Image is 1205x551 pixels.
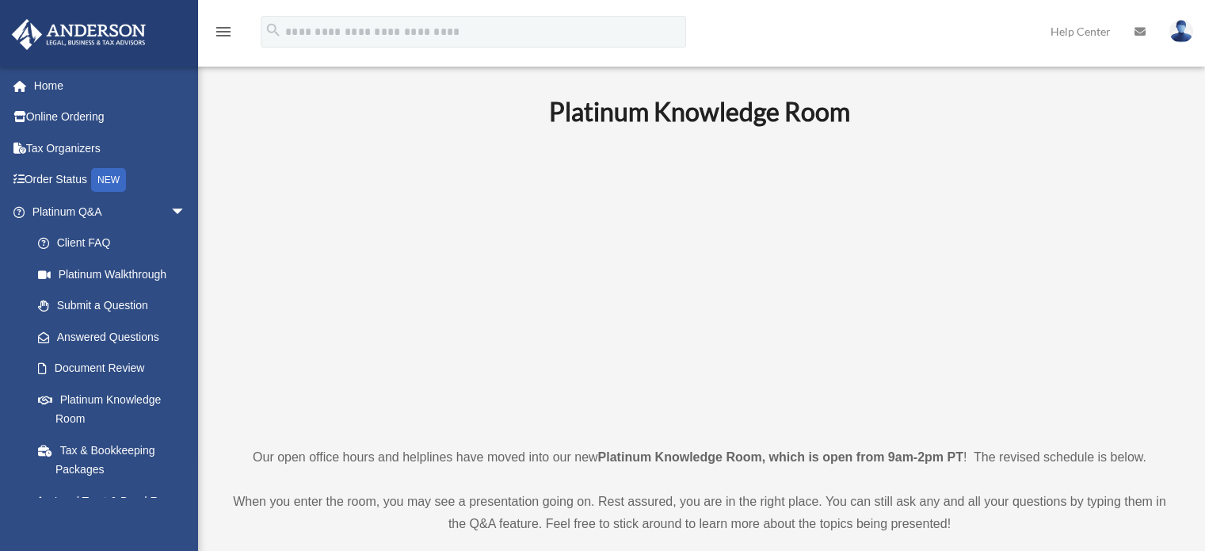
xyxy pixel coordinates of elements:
[549,96,850,127] b: Platinum Knowledge Room
[22,353,210,385] a: Document Review
[226,446,1173,469] p: Our open office hours and helplines have moved into our new ! The revised schedule is below.
[7,19,151,50] img: Anderson Advisors Platinum Portal
[11,101,210,133] a: Online Ordering
[22,258,210,290] a: Platinum Walkthrough
[170,196,202,228] span: arrow_drop_down
[11,70,210,101] a: Home
[22,290,210,322] a: Submit a Question
[1169,20,1193,43] img: User Pic
[11,196,210,228] a: Platinum Q&Aarrow_drop_down
[91,168,126,192] div: NEW
[22,434,210,485] a: Tax & Bookkeeping Packages
[11,164,210,197] a: Order StatusNEW
[214,22,233,41] i: menu
[265,21,282,39] i: search
[11,132,210,164] a: Tax Organizers
[226,491,1173,535] p: When you enter the room, you may see a presentation going on. Rest assured, you are in the right ...
[22,485,210,517] a: Land Trust & Deed Forum
[462,149,937,417] iframe: 231110_Toby_KnowledgeRoom
[22,321,210,353] a: Answered Questions
[22,228,210,259] a: Client FAQ
[598,450,963,464] strong: Platinum Knowledge Room, which is open from 9am-2pm PT
[214,28,233,41] a: menu
[22,384,202,434] a: Platinum Knowledge Room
